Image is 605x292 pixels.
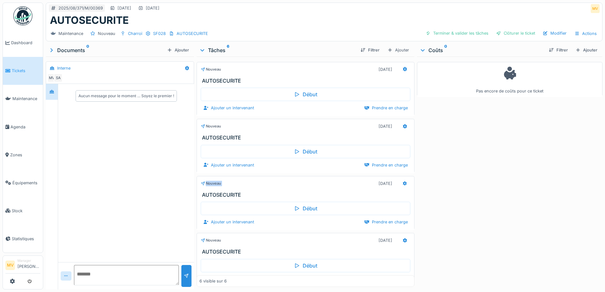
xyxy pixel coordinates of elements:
div: Début [201,88,410,101]
div: SA [54,73,63,82]
div: Clôturer le ticket [494,29,538,37]
div: Documents [48,46,165,54]
a: MV Manager[PERSON_NAME] [5,258,40,274]
div: [DATE] [379,123,392,129]
div: Interne [57,65,71,71]
div: Maintenance [58,31,83,37]
div: Ajouter [385,45,412,55]
a: Équipements [3,169,43,197]
div: [DATE] [146,5,159,11]
h3: AUTOSECURITE [202,135,411,141]
span: Tickets [12,68,40,74]
a: Maintenance [3,85,43,113]
div: AUTOSECURITE [177,31,208,37]
div: Coûts [420,46,544,54]
span: Dashboard [11,40,40,46]
div: Aucun message pour le moment … Soyez le premier ! [78,93,174,99]
div: SF028 [153,31,166,37]
div: Modifier [540,29,569,37]
div: Pas encore de coûts pour ce ticket [421,65,598,94]
div: Ajouter un intervenant [201,104,257,112]
div: Nouveau [201,238,221,243]
div: Ajouter [165,46,192,54]
div: Nouveau [98,31,115,37]
span: Équipements [12,180,40,186]
div: Actions [572,29,600,38]
sup: 0 [444,46,447,54]
div: Nouveau [201,124,221,129]
div: Ajouter un intervenant [201,161,257,169]
h1: AUTOSECURITE [50,14,129,26]
span: Stock [12,208,40,214]
a: Statistiques [3,225,43,253]
div: Début [201,259,410,272]
div: [DATE] [118,5,131,11]
div: Prendre en charge [362,161,410,169]
div: Nouveau [201,181,221,186]
span: Maintenance [12,96,40,102]
a: Stock [3,197,43,225]
sup: 0 [86,46,89,54]
sup: 6 [227,46,229,54]
div: Ajouter [573,46,600,54]
div: Manager [17,258,40,263]
div: Tâches [199,46,355,54]
div: Prendre en charge [362,104,410,112]
div: 2025/08/371/M/00369 [58,5,103,11]
div: [DATE] [379,66,392,72]
div: Prendre en charge [362,218,410,226]
div: Filtrer [358,46,382,54]
a: Agenda [3,113,43,141]
span: Agenda [10,124,40,130]
div: Prendre en charge [362,275,410,283]
div: Charroi [128,31,142,37]
div: Ajouter un intervenant [201,275,257,283]
div: [DATE] [379,180,392,187]
div: Début [201,145,410,158]
a: Tickets [3,57,43,85]
h3: AUTOSECURITE [202,249,411,255]
div: MV [47,73,56,82]
div: Nouveau [201,67,221,72]
div: Début [201,202,410,215]
h3: AUTOSECURITE [202,192,411,198]
div: Ajouter un intervenant [201,218,257,226]
div: MV [591,4,600,13]
span: Statistiques [12,236,40,242]
h3: AUTOSECURITE [202,78,411,84]
li: MV [5,261,15,270]
a: Zones [3,141,43,169]
div: 6 visible sur 6 [199,278,227,284]
a: Dashboard [3,29,43,57]
span: Zones [10,152,40,158]
div: Terminer & valider les tâches [423,29,491,37]
div: Filtrer [546,46,570,54]
li: [PERSON_NAME] [17,258,40,272]
div: [DATE] [379,237,392,243]
img: Badge_color-CXgf-gQk.svg [13,6,32,25]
